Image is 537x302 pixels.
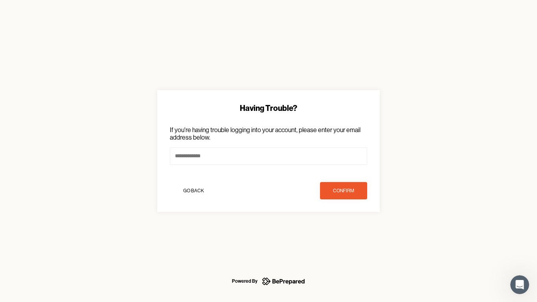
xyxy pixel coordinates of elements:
button: Go Back [170,182,217,199]
div: Go Back [183,187,204,195]
button: confirm [320,182,367,199]
div: Having Trouble? [170,103,367,114]
iframe: Intercom live chat [510,275,529,294]
div: Powered By [232,276,257,286]
div: confirm [333,187,354,195]
p: If you're having trouble logging into your account, please enter your email address below. [170,126,367,141]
